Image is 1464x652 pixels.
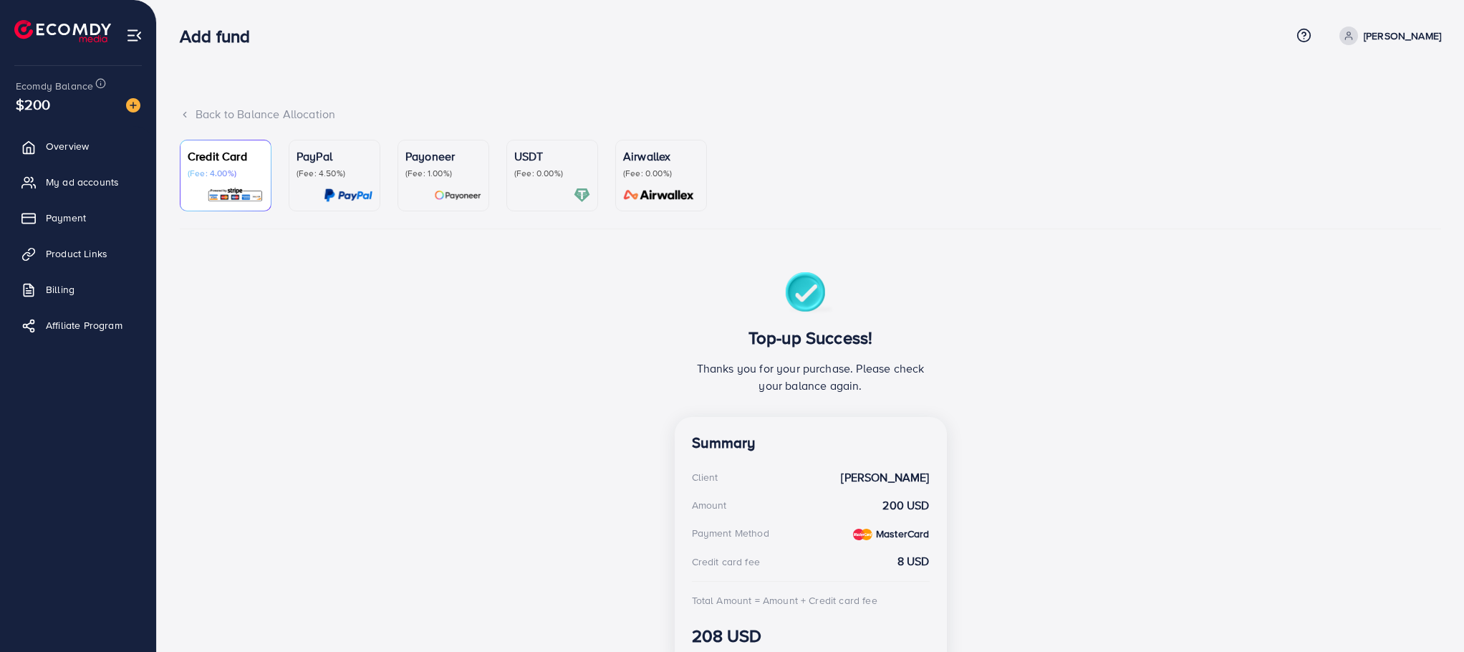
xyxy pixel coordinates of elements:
[514,148,590,165] p: USDT
[180,106,1441,123] div: Back to Balance Allocation
[882,497,929,514] strong: 200 USD
[14,20,111,42] img: logo
[297,168,372,179] p: (Fee: 4.50%)
[46,318,122,332] span: Affiliate Program
[785,272,836,316] img: success
[46,246,107,261] span: Product Links
[692,555,760,569] div: Credit card fee
[405,148,481,165] p: Payoneer
[514,168,590,179] p: (Fee: 0.00%)
[11,239,145,268] a: Product Links
[11,311,145,340] a: Affiliate Program
[692,434,930,452] h4: Summary
[692,526,769,540] div: Payment Method
[297,148,372,165] p: PayPal
[188,148,264,165] p: Credit Card
[434,187,481,203] img: card
[46,211,86,225] span: Payment
[16,94,51,115] span: $200
[1403,588,1453,641] iframe: Chat
[897,553,930,570] strong: 8 USD
[692,360,930,394] p: Thanks you for your purchase. Please check your balance again.
[619,187,699,203] img: card
[692,498,727,512] div: Amount
[180,26,261,47] h3: Add fund
[16,79,93,93] span: Ecomdy Balance
[574,187,590,203] img: card
[207,187,264,203] img: card
[405,168,481,179] p: (Fee: 1.00%)
[126,98,140,112] img: image
[841,469,929,486] strong: [PERSON_NAME]
[126,27,143,44] img: menu
[1364,27,1441,44] p: [PERSON_NAME]
[853,529,872,540] img: credit
[188,168,264,179] p: (Fee: 4.00%)
[692,327,930,348] h3: Top-up Success!
[324,187,372,203] img: card
[692,470,718,484] div: Client
[623,148,699,165] p: Airwallex
[876,527,930,541] strong: MasterCard
[1334,27,1441,45] a: [PERSON_NAME]
[11,203,145,232] a: Payment
[11,132,145,160] a: Overview
[692,593,877,608] div: Total Amount = Amount + Credit card fee
[46,175,119,189] span: My ad accounts
[46,282,74,297] span: Billing
[692,625,930,646] h3: 208 USD
[46,139,89,153] span: Overview
[623,168,699,179] p: (Fee: 0.00%)
[11,275,145,304] a: Billing
[11,168,145,196] a: My ad accounts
